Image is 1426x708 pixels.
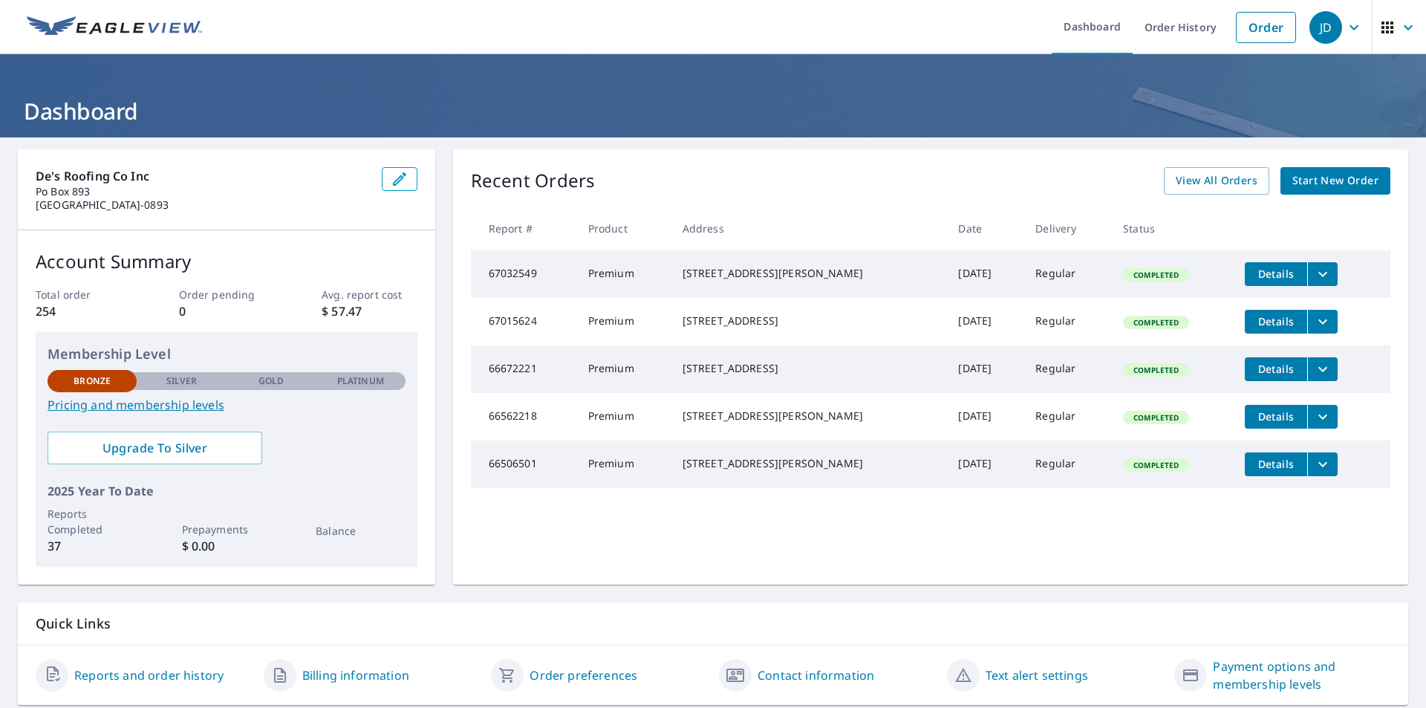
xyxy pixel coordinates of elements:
[179,287,274,302] p: Order pending
[1254,314,1298,328] span: Details
[683,409,935,423] div: [STREET_ADDRESS][PERSON_NAME]
[576,207,671,250] th: Product
[36,614,1390,633] p: Quick Links
[36,287,131,302] p: Total order
[1307,452,1338,476] button: filesDropdownBtn-66506501
[946,345,1023,393] td: [DATE]
[18,96,1408,126] h1: Dashboard
[1254,457,1298,471] span: Details
[1176,172,1257,190] span: View All Orders
[1111,207,1233,250] th: Status
[758,666,874,684] a: Contact information
[36,302,131,320] p: 254
[1307,357,1338,381] button: filesDropdownBtn-66672221
[337,374,384,388] p: Platinum
[1023,207,1111,250] th: Delivery
[530,666,637,684] a: Order preferences
[1023,345,1111,393] td: Regular
[48,506,137,537] p: Reports Completed
[1292,172,1378,190] span: Start New Order
[1309,11,1342,44] div: JD
[576,250,671,298] td: Premium
[683,361,935,376] div: [STREET_ADDRESS]
[179,302,274,320] p: 0
[316,523,405,539] p: Balance
[671,207,947,250] th: Address
[946,207,1023,250] th: Date
[48,537,137,555] p: 37
[1245,405,1307,429] button: detailsBtn-66562218
[1124,317,1188,328] span: Completed
[1023,298,1111,345] td: Regular
[1254,362,1298,376] span: Details
[48,432,262,464] a: Upgrade To Silver
[946,393,1023,441] td: [DATE]
[1023,441,1111,488] td: Regular
[471,167,596,195] p: Recent Orders
[1124,460,1188,470] span: Completed
[1245,310,1307,334] button: detailsBtn-67015624
[1245,452,1307,476] button: detailsBtn-66506501
[1307,310,1338,334] button: filesDropdownBtn-67015624
[1307,262,1338,286] button: filesDropdownBtn-67032549
[48,396,406,414] a: Pricing and membership levels
[986,666,1088,684] a: Text alert settings
[1124,412,1188,423] span: Completed
[471,298,576,345] td: 67015624
[471,207,576,250] th: Report #
[471,345,576,393] td: 66672221
[36,198,370,212] p: [GEOGRAPHIC_DATA]-0893
[576,298,671,345] td: Premium
[946,298,1023,345] td: [DATE]
[36,185,370,198] p: Po Box 893
[1023,250,1111,298] td: Regular
[1236,12,1296,43] a: Order
[471,441,576,488] td: 66506501
[74,374,111,388] p: Bronze
[74,666,224,684] a: Reports and order history
[302,666,409,684] a: Billing information
[471,393,576,441] td: 66562218
[1124,365,1188,375] span: Completed
[36,167,370,185] p: De's Roofing Co Inc
[182,537,271,555] p: $ 0.00
[182,522,271,537] p: Prepayments
[1164,167,1269,195] a: View All Orders
[683,314,935,328] div: [STREET_ADDRESS]
[683,266,935,281] div: [STREET_ADDRESS][PERSON_NAME]
[1245,357,1307,381] button: detailsBtn-66672221
[946,250,1023,298] td: [DATE]
[1254,409,1298,423] span: Details
[166,374,198,388] p: Silver
[322,302,417,320] p: $ 57.47
[576,345,671,393] td: Premium
[1307,405,1338,429] button: filesDropdownBtn-66562218
[27,16,202,39] img: EV Logo
[1023,393,1111,441] td: Regular
[1124,270,1188,280] span: Completed
[1213,657,1390,693] a: Payment options and membership levels
[322,287,417,302] p: Avg. report cost
[48,344,406,364] p: Membership Level
[1254,267,1298,281] span: Details
[258,374,284,388] p: Gold
[576,393,671,441] td: Premium
[683,456,935,471] div: [STREET_ADDRESS][PERSON_NAME]
[471,250,576,298] td: 67032549
[36,248,417,275] p: Account Summary
[1280,167,1390,195] a: Start New Order
[1245,262,1307,286] button: detailsBtn-67032549
[946,441,1023,488] td: [DATE]
[576,441,671,488] td: Premium
[59,440,250,456] span: Upgrade To Silver
[48,482,406,500] p: 2025 Year To Date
